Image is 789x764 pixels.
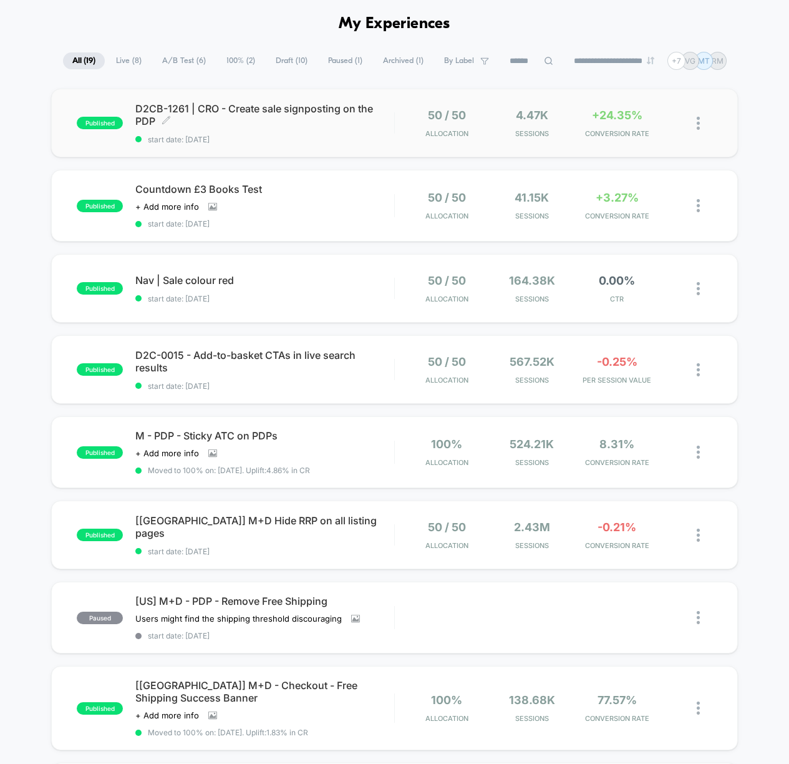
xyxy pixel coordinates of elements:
[374,52,433,69] span: Archived ( 1 )
[428,521,466,534] span: 50 / 50
[77,529,123,541] span: published
[509,274,555,287] span: 164.38k
[428,355,466,368] span: 50 / 50
[685,56,695,66] p: VG
[319,52,372,69] span: Paused ( 1 )
[135,294,394,303] span: start date: [DATE]
[425,129,468,138] span: Allocation
[493,295,571,303] span: Sessions
[431,438,462,451] span: 100%
[135,135,394,144] span: start date: [DATE]
[135,183,394,195] span: Countdown £3 Books Test
[516,109,548,122] span: 4.47k
[444,56,474,66] span: By Label
[339,15,450,33] h1: My Experiences
[598,693,637,707] span: 77.57%
[217,52,264,69] span: 100% ( 2 )
[77,446,123,459] span: published
[63,52,105,69] span: All ( 19 )
[578,295,656,303] span: CTR
[425,295,468,303] span: Allocation
[510,355,554,368] span: 567.52k
[599,438,634,451] span: 8.31%
[135,679,394,704] span: [[GEOGRAPHIC_DATA]] M+D - Checkout - Free Shipping Success Banner
[135,448,199,458] span: + Add more info
[698,56,710,66] p: MT
[493,212,571,220] span: Sessions
[697,611,700,624] img: close
[135,547,394,556] span: start date: [DATE]
[135,710,199,720] span: + Add more info
[148,466,310,475] span: Moved to 100% on: [DATE] . Uplift: 4.86% in CR
[425,458,468,467] span: Allocation
[697,702,700,715] img: close
[135,595,394,607] span: [US] M+D - PDP - Remove Free Shipping
[578,714,656,723] span: CONVERSION RATE
[510,438,554,451] span: 524.21k
[596,191,639,204] span: +3.27%
[153,52,215,69] span: A/B Test ( 6 )
[425,541,468,550] span: Allocation
[425,212,468,220] span: Allocation
[493,714,571,723] span: Sessions
[697,117,700,130] img: close
[697,446,700,459] img: close
[77,200,123,212] span: published
[493,376,571,384] span: Sessions
[598,521,636,534] span: -0.21%
[712,56,724,66] p: RM
[77,117,123,129] span: published
[77,702,123,715] span: published
[667,52,685,70] div: + 7
[428,191,466,204] span: 50 / 50
[599,274,635,287] span: 0.00%
[425,714,468,723] span: Allocation
[148,728,308,737] span: Moved to 100% on: [DATE] . Uplift: 1.83% in CR
[431,693,462,707] span: 100%
[135,614,342,624] span: Users might find the shipping threshold discouraging
[493,458,571,467] span: Sessions
[135,219,394,228] span: start date: [DATE]
[697,199,700,212] img: close
[697,529,700,542] img: close
[697,282,700,295] img: close
[135,631,394,640] span: start date: [DATE]
[425,376,468,384] span: Allocation
[135,202,199,212] span: + Add more info
[578,541,656,550] span: CONVERSION RATE
[647,57,654,64] img: end
[77,363,123,376] span: published
[578,129,656,138] span: CONVERSION RATE
[135,102,394,127] span: D2CB-1261 | CRO - Create sale signposting on the PDP
[509,693,555,707] span: 138.68k
[135,274,394,286] span: Nav | Sale colour red
[107,52,151,69] span: Live ( 8 )
[515,191,549,204] span: 41.15k
[135,429,394,442] span: M - PDP - Sticky ATC on PDPs
[493,541,571,550] span: Sessions
[493,129,571,138] span: Sessions
[578,376,656,384] span: PER SESSION VALUE
[135,514,394,539] span: [[GEOGRAPHIC_DATA]] M+D Hide RRP on all listing pages
[578,458,656,467] span: CONVERSION RATE
[592,109,642,122] span: +24.35%
[135,381,394,391] span: start date: [DATE]
[77,282,123,295] span: published
[578,212,656,220] span: CONVERSION RATE
[77,612,123,624] span: paused
[597,355,637,368] span: -0.25%
[135,349,394,374] span: D2C-0015 - Add-to-basket CTAs in live search results
[428,109,466,122] span: 50 / 50
[266,52,317,69] span: Draft ( 10 )
[514,521,550,534] span: 2.43M
[428,274,466,287] span: 50 / 50
[697,363,700,376] img: close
